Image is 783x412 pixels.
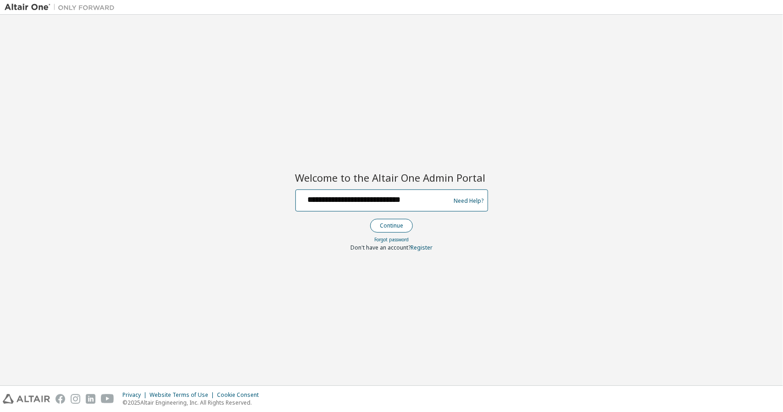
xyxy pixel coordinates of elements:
img: facebook.svg [56,394,65,404]
a: Need Help? [454,200,484,201]
img: linkedin.svg [86,394,95,404]
a: Forgot password [374,236,409,243]
img: youtube.svg [101,394,114,404]
h2: Welcome to the Altair One Admin Portal [295,171,488,184]
img: instagram.svg [71,394,80,404]
img: altair_logo.svg [3,394,50,404]
p: © 2025 Altair Engineering, Inc. All Rights Reserved. [122,399,264,406]
button: Continue [370,219,413,233]
div: Cookie Consent [217,391,264,399]
div: Website Terms of Use [150,391,217,399]
span: Don't have an account? [350,244,411,251]
img: Altair One [5,3,119,12]
a: Register [411,244,433,251]
div: Privacy [122,391,150,399]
